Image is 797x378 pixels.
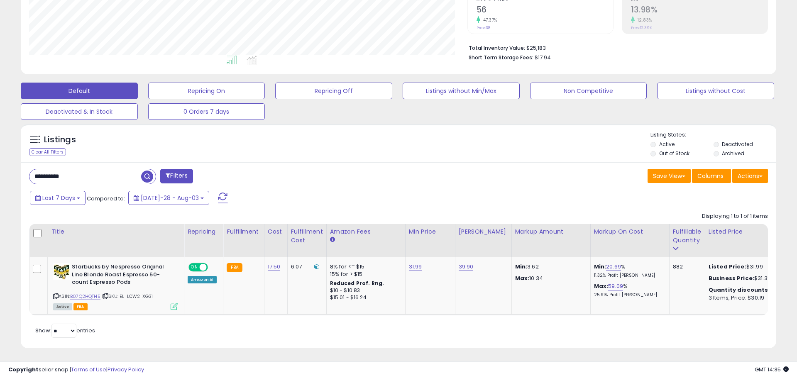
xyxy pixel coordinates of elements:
[8,366,144,374] div: seller snap | |
[44,134,76,146] h5: Listings
[722,150,744,157] label: Archived
[469,42,762,52] li: $25,183
[535,54,551,61] span: $17.94
[650,131,776,139] p: Listing States:
[53,263,178,309] div: ASIN:
[709,263,746,271] b: Listed Price:
[722,141,753,148] label: Deactivated
[709,274,754,282] b: Business Price:
[42,194,75,202] span: Last 7 Days
[102,293,153,300] span: | SKU: EL-LCW2-XG31
[128,191,209,205] button: [DATE]-28 - Aug-03
[709,263,777,271] div: $31.99
[189,264,200,271] span: ON
[659,141,675,148] label: Active
[51,227,181,236] div: Title
[403,83,520,99] button: Listings without Min/Max
[108,366,144,373] a: Privacy Policy
[515,263,528,271] strong: Min:
[268,263,281,271] a: 17.50
[53,263,70,280] img: 51IDUXl3xtL._SL40_.jpg
[330,236,335,244] small: Amazon Fees.
[188,276,217,283] div: Amazon AI
[709,286,777,294] div: :
[477,5,613,16] h2: 56
[631,25,652,30] small: Prev: 12.39%
[732,169,768,183] button: Actions
[594,283,663,298] div: %
[330,271,399,278] div: 15% for > $15
[141,194,199,202] span: [DATE]-28 - Aug-03
[330,294,399,301] div: $15.01 - $16.24
[594,263,606,271] b: Min:
[631,5,768,16] h2: 13.98%
[291,263,320,271] div: 6.07
[477,25,490,30] small: Prev: 38
[8,366,39,373] strong: Copyright
[692,169,731,183] button: Columns
[409,263,422,271] a: 31.99
[702,212,768,220] div: Displaying 1 to 1 of 1 items
[409,227,452,236] div: Min Price
[188,227,220,236] div: Repricing
[709,275,777,282] div: $31.39
[330,263,399,271] div: 8% for <= $15
[160,169,193,183] button: Filters
[21,103,138,120] button: Deactivated & In Stock
[697,172,724,180] span: Columns
[515,274,530,282] strong: Max:
[227,263,242,272] small: FBA
[709,294,777,302] div: 3 Items, Price: $30.19
[459,263,474,271] a: 39.90
[590,224,669,257] th: The percentage added to the cost of goods (COGS) that forms the calculator for Min & Max prices.
[673,227,702,245] div: Fulfillable Quantity
[87,195,125,202] span: Compared to:
[648,169,691,183] button: Save View
[594,263,663,278] div: %
[148,83,265,99] button: Repricing On
[608,282,623,290] a: 59.09
[29,148,66,156] div: Clear All Filters
[70,293,100,300] a: B07Q2HQTH5
[659,150,689,157] label: Out of Stock
[207,264,220,271] span: OFF
[72,263,173,288] b: Starbucks by Nespresso Original Line Blonde Roast Espresso 50-count Espresso Pods
[606,263,621,271] a: 20.69
[330,280,384,287] b: Reduced Prof. Rng.
[30,191,86,205] button: Last 7 Days
[657,83,774,99] button: Listings without Cost
[469,44,525,51] b: Total Inventory Value:
[35,327,95,334] span: Show: entries
[227,227,260,236] div: Fulfillment
[480,17,497,23] small: 47.37%
[53,303,72,310] span: All listings currently available for purchase on Amazon
[709,286,768,294] b: Quantity discounts
[268,227,284,236] div: Cost
[594,273,663,278] p: 11.32% Profit [PERSON_NAME]
[709,227,780,236] div: Listed Price
[673,263,699,271] div: 882
[459,227,508,236] div: [PERSON_NAME]
[594,227,666,236] div: Markup on Cost
[515,275,584,282] p: 10.34
[21,83,138,99] button: Default
[148,103,265,120] button: 0 Orders 7 days
[515,263,584,271] p: 3.62
[755,366,789,373] span: 2025-08-11 14:35 GMT
[469,54,533,61] b: Short Term Storage Fees:
[291,227,323,245] div: Fulfillment Cost
[594,282,609,290] b: Max:
[594,292,663,298] p: 25.91% Profit [PERSON_NAME]
[275,83,392,99] button: Repricing Off
[73,303,88,310] span: FBA
[635,17,652,23] small: 12.83%
[515,227,587,236] div: Markup Amount
[530,83,647,99] button: Non Competitive
[330,287,399,294] div: $10 - $10.83
[330,227,402,236] div: Amazon Fees
[71,366,106,373] a: Terms of Use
